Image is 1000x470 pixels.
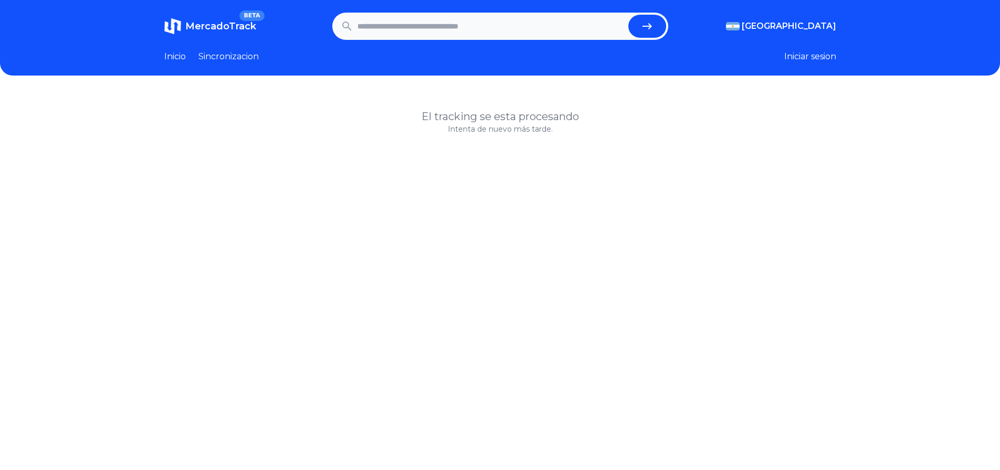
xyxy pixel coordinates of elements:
span: MercadoTrack [185,20,256,32]
span: BETA [239,10,264,21]
h1: El tracking se esta procesando [164,109,836,124]
button: Iniciar sesion [784,50,836,63]
img: Argentina [726,22,740,30]
button: [GEOGRAPHIC_DATA] [726,20,836,33]
a: MercadoTrackBETA [164,18,256,35]
span: [GEOGRAPHIC_DATA] [742,20,836,33]
p: Intenta de nuevo más tarde. [164,124,836,134]
a: Sincronizacion [198,50,259,63]
a: Inicio [164,50,186,63]
img: MercadoTrack [164,18,181,35]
